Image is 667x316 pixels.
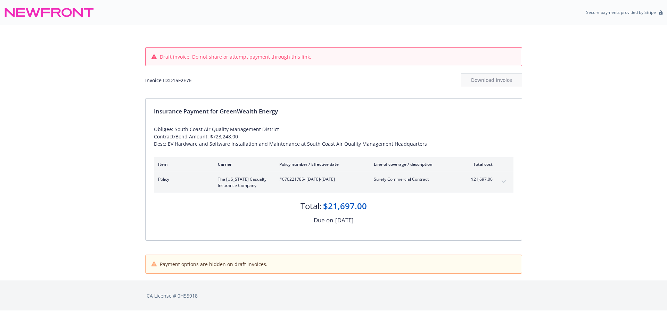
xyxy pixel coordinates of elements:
[300,200,322,212] div: Total:
[586,9,656,15] p: Secure payments provided by Stripe
[218,176,268,189] span: The [US_STATE] Casualty Insurance Company
[498,176,509,187] button: expand content
[145,77,192,84] div: Invoice ID: D15F2E7E
[218,161,268,167] div: Carrier
[279,161,363,167] div: Policy number / Effective date
[154,126,513,147] div: Obligee: South Coast Air Quality Management District Contract/Bond Amount: $723,248.00 Desc: EV H...
[374,176,455,182] span: Surety Commercial Contract
[158,161,207,167] div: Item
[160,261,267,268] span: Payment options are hidden on draft invoices.
[467,161,493,167] div: Total cost
[335,216,354,225] div: [DATE]
[154,107,513,116] div: Insurance Payment for GreenWealth Energy
[160,53,311,60] span: Draft invoice. Do not share or attempt payment through this link.
[461,74,522,87] div: Download Invoice
[461,73,522,87] button: Download Invoice
[374,161,455,167] div: Line of coverage / description
[467,176,493,182] span: $21,697.00
[323,200,367,212] div: $21,697.00
[154,172,513,193] div: PolicyThe [US_STATE] Casualty Insurance Company#070221785- [DATE]-[DATE]Surety Commercial Contrac...
[279,176,363,182] span: #070221785 - [DATE]-[DATE]
[158,176,207,182] span: Policy
[147,292,521,299] div: CA License # 0H55918
[314,216,333,225] div: Due on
